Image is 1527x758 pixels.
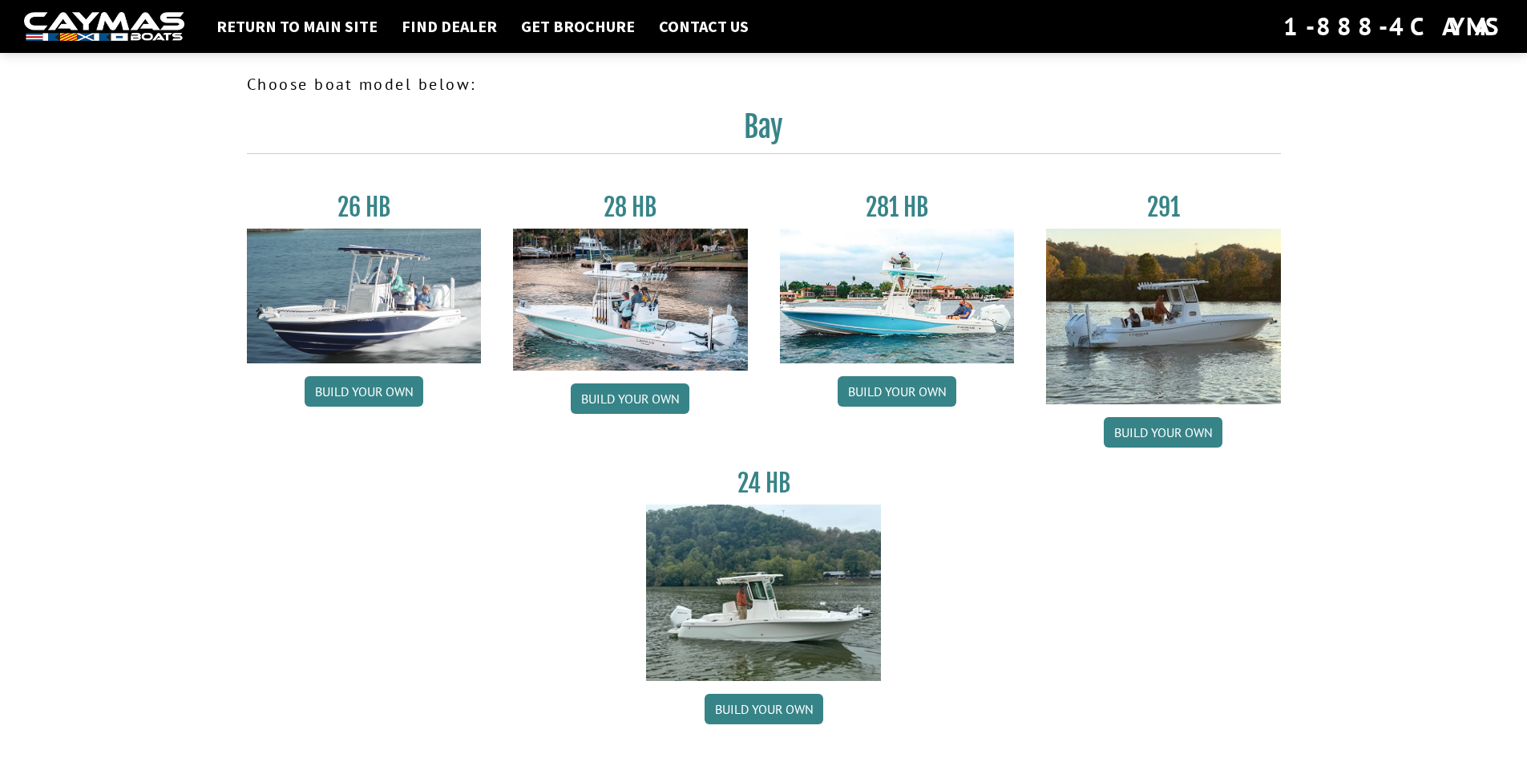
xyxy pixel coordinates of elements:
img: 291_Thumbnail.jpg [1046,229,1281,404]
h3: 28 HB [513,193,748,222]
a: Build your own [571,383,689,414]
h2: Bay [247,109,1281,154]
img: 24_HB_thumbnail.jpg [646,505,881,680]
a: Return to main site [208,16,386,37]
a: Build your own [838,376,956,407]
img: 28_hb_thumbnail_for_caymas_connect.jpg [513,229,748,371]
a: Build your own [305,376,423,407]
h3: 291 [1046,193,1281,222]
h3: 281 HB [780,193,1015,222]
a: Build your own [1104,417,1222,448]
img: 26_new_photo_resized.jpg [247,229,482,363]
h3: 24 HB [646,468,881,498]
img: white-logo-c9c8dbefe5ff5ceceb0f0178aa75bf4bb51f6bca0971e226c86eb53dfe498488.png [24,12,184,42]
h3: 26 HB [247,193,482,222]
a: Contact Us [651,16,757,37]
a: Build your own [705,694,823,724]
a: Find Dealer [394,16,505,37]
img: 28-hb-twin.jpg [780,229,1015,363]
a: Get Brochure [513,16,643,37]
div: 1-888-4CAYMAS [1283,9,1503,44]
p: Choose boat model below: [247,72,1281,96]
